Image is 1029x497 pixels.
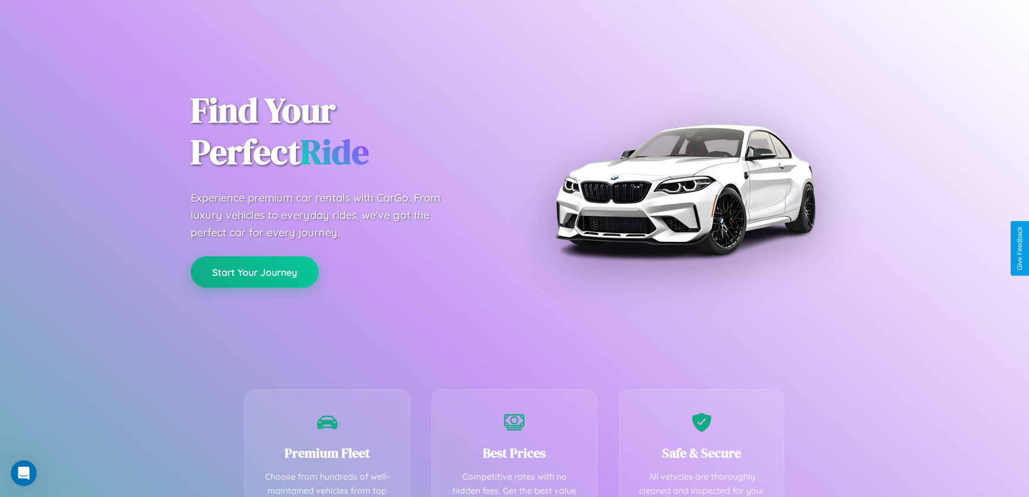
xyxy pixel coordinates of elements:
h3: Safe & Secure [636,444,768,462]
h3: Premium Fleet [261,444,394,462]
h3: Best Prices [448,444,581,462]
p: Experience premium car rentals with CarGo. From luxury vehicles to everyday rides, we've got the ... [191,189,461,241]
button: Start Your Journey [191,256,319,288]
div: Give Feedback [1016,227,1024,270]
h1: Find Your Perfect [191,90,499,173]
img: Premium BMW car rental vehicle [550,54,820,324]
span: Ride [300,128,369,175]
iframe: Intercom live chat [11,460,37,486]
